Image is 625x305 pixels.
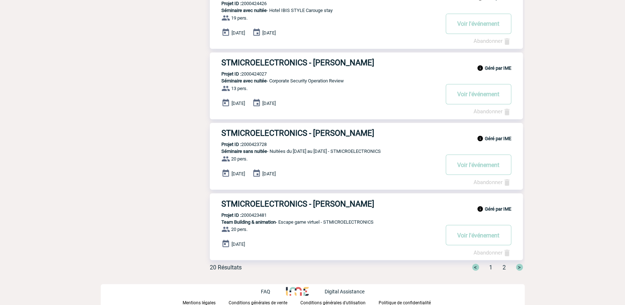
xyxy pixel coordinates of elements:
[379,300,431,305] p: Politique de confidentialité
[489,264,492,271] span: 1
[221,58,439,67] h3: STMICROELECTRONICS - [PERSON_NAME]
[503,264,506,271] span: 2
[210,219,439,224] p: - Escape game virtuel - STMICROELECTRONICS
[446,154,511,175] button: Voir l'événement
[485,135,511,141] b: Géré par IME
[286,287,308,296] img: http://www.idealmeetingsevents.fr/
[446,13,511,34] button: Voir l'événement
[472,264,479,271] span: <
[221,8,267,13] span: Séminaire avec nuitée
[231,15,247,21] span: 19 pers.
[210,78,439,84] p: - Corporate Security Operation Review
[474,249,511,256] a: Abandonner
[474,179,511,185] a: Abandonner
[262,101,276,106] span: [DATE]
[210,129,523,138] a: STMICROELECTRONICS - [PERSON_NAME]
[477,135,483,142] img: info_black_24dp.svg
[477,65,483,71] img: info_black_24dp.svg
[221,212,241,217] b: Projet ID :
[232,30,245,36] span: [DATE]
[446,225,511,245] button: Voir l'événement
[474,38,511,44] a: Abandonner
[231,86,247,91] span: 13 pers.
[485,65,511,70] b: Géré par IME
[516,264,523,271] span: >
[221,149,267,154] span: Séminaire sans nuitée
[232,241,245,247] span: [DATE]
[221,78,267,84] span: Séminaire avec nuitée
[221,142,241,147] b: Projet ID :
[210,199,523,208] a: STMICROELECTRONICS - [PERSON_NAME]
[210,71,267,77] p: 2000424027
[300,300,366,305] p: Conditions générales d'utilisation
[232,171,245,176] span: [DATE]
[210,1,267,6] p: 2000424426
[210,264,242,271] div: 20 Résultats
[210,8,439,13] p: - Hotel IBIS STYLE Carouge stay
[221,129,439,138] h3: STMICROELECTRONICS - [PERSON_NAME]
[210,149,439,154] p: - Nuitées du [DATE] au [DATE] - STMICROELECTRONICS
[210,212,267,217] p: 2000423481
[229,300,287,305] p: Conditions générales de vente
[231,156,247,162] span: 20 pers.
[221,219,276,224] span: Team Building & animation
[221,1,241,6] b: Projet ID :
[221,71,241,77] b: Projet ID :
[262,171,276,176] span: [DATE]
[210,142,267,147] p: 2000423728
[231,227,247,232] span: 20 pers.
[261,288,270,294] p: FAQ
[183,300,216,305] p: Mentions légales
[477,206,483,212] img: info_black_24dp.svg
[325,288,364,294] p: Digital Assistance
[232,101,245,106] span: [DATE]
[262,30,276,36] span: [DATE]
[485,206,511,211] b: Géré par IME
[210,58,523,67] a: STMICROELECTRONICS - [PERSON_NAME]
[261,287,286,294] a: FAQ
[474,108,511,115] a: Abandonner
[221,199,439,208] h3: STMICROELECTRONICS - [PERSON_NAME]
[446,84,511,104] button: Voir l'événement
